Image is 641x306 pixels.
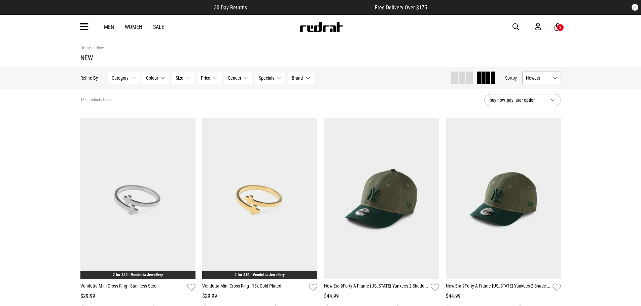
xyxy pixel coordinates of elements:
[80,75,98,81] p: Refine By
[490,96,545,104] span: buy now, pay later option
[299,22,344,32] img: Redrat logo
[197,72,221,84] button: Price
[201,75,210,81] span: Price
[288,72,314,84] button: Brand
[559,25,561,30] div: 2
[80,292,195,300] div: $29.99
[202,292,317,300] div: $29.99
[324,282,428,292] a: New Era 9Forty A-Frame [US_STATE] Yankees 2 Shade Wash Cloth Strap Cap - Kids
[214,4,247,11] span: 30 Day Returns
[324,292,439,300] div: $44.99
[446,118,561,279] img: New Era 9forty A-frame New York Yankees 2 Shade Wash Cloth Strap Cap - Infa in Green
[324,118,439,279] img: New Era 9forty A-frame New York Yankees 2 Shade Wash Cloth Strap Cap - Kids in Green
[80,54,561,62] h1: New
[80,97,112,103] span: 135 products found
[112,75,129,81] span: Category
[113,272,163,277] a: 2 for $40 - Vendetta Jewellery
[526,75,550,81] span: Newest
[228,75,241,81] span: Gender
[202,282,306,292] a: Vendetta Mini Cross Ring - 18k Gold Plated
[292,75,303,81] span: Brand
[80,282,184,292] a: Vendetta Mini Cross Ring - Stainless Steel
[446,292,561,300] div: $44.99
[202,118,317,279] img: Vendetta Mini Cross Ring - 18k Gold Plated in Gold
[375,4,427,11] span: Free Delivery Over $175
[259,75,274,81] span: Specials
[555,24,561,31] a: 2
[260,4,361,11] iframe: Customer reviews powered by Trustpilot
[224,72,252,84] button: Gender
[505,74,517,82] button: Sortby
[146,75,158,81] span: Colour
[125,24,142,30] a: Women
[80,45,91,50] a: Home
[176,75,183,81] span: Size
[235,272,285,277] a: 2 for $40 - Vendetta Jewellery
[446,282,550,292] a: New Era 9Forty A-Frame [US_STATE] Yankees 2 Shade Wash Cloth Strap Cap - Infa
[522,72,561,84] button: Newest
[108,72,140,84] button: Category
[104,24,114,30] a: Men
[142,72,169,84] button: Colour
[91,45,104,52] a: New
[80,118,195,279] img: Vendetta Mini Cross Ring - Stainless Steel in Silver
[153,24,164,30] a: Sale
[255,72,285,84] button: Specials
[512,75,517,81] span: by
[172,72,194,84] button: Size
[484,94,561,106] button: buy now, pay later option
[613,278,641,306] iframe: LiveChat chat widget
